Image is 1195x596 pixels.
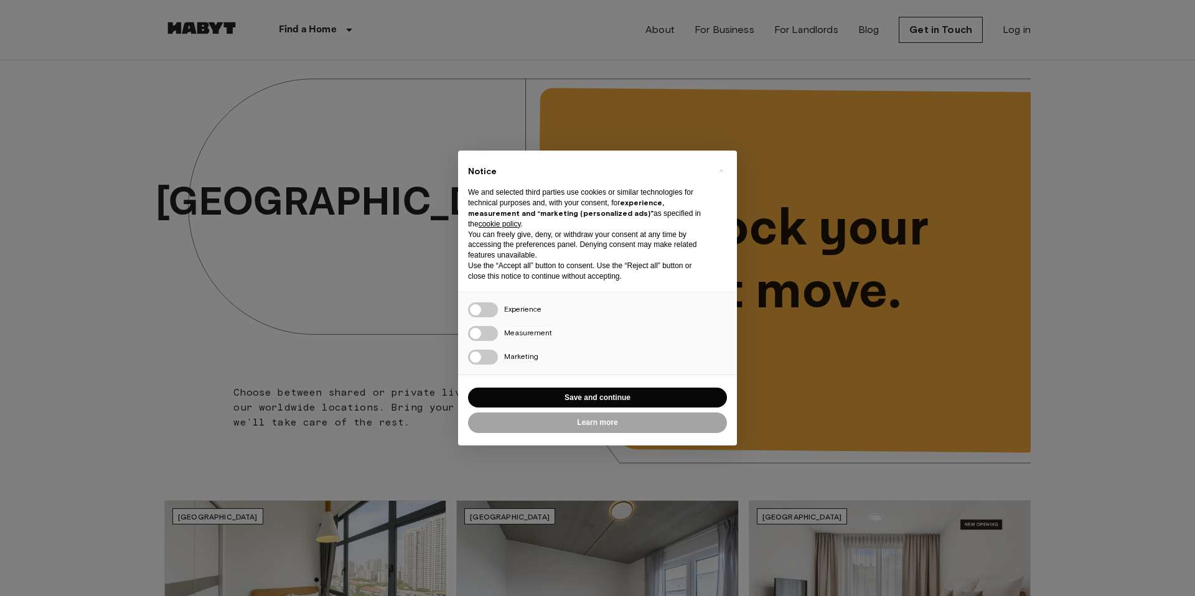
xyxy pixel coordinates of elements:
span: Marketing [504,352,538,361]
p: Use the “Accept all” button to consent. Use the “Reject all” button or close this notice to conti... [468,261,707,282]
span: Measurement [504,328,552,337]
span: Experience [504,304,541,314]
a: cookie policy [479,220,521,228]
p: You can freely give, deny, or withdraw your consent at any time by accessing the preferences pane... [468,230,707,261]
h2: Notice [468,165,707,178]
button: Learn more [468,412,727,433]
strong: experience, measurement and “marketing (personalized ads)” [468,198,664,218]
button: Save and continue [468,388,727,408]
p: We and selected third parties use cookies or similar technologies for technical purposes and, wit... [468,187,707,229]
span: × [719,163,723,178]
button: Close this notice [711,161,731,180]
